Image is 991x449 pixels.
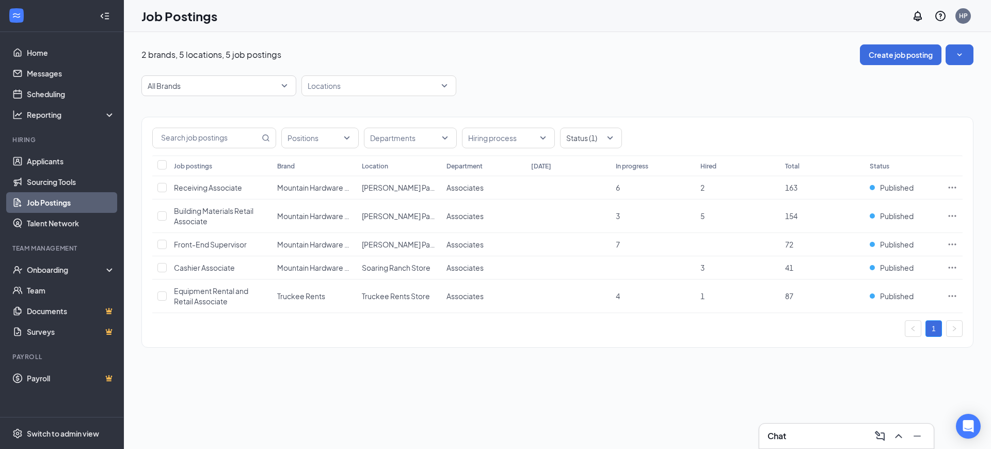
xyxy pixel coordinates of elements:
a: PayrollCrown [27,368,115,389]
span: Equipment Rental and Retail Associate [174,286,248,306]
span: Truckee Rents [277,291,325,301]
button: Create job posting [860,44,941,65]
td: Donner Pass Store [357,176,441,199]
li: 1 [925,320,942,337]
span: Published [880,182,914,193]
a: 1 [926,321,941,336]
span: [PERSON_NAME] Pass Store [362,183,457,192]
li: Next Page [946,320,963,337]
td: Mountain Hardware and Sports [272,176,357,199]
svg: Settings [12,428,23,439]
div: Payroll [12,352,113,361]
span: 6 [616,183,620,192]
span: 87 [785,291,793,301]
div: Team Management [12,244,113,253]
svg: ChevronUp [892,430,905,442]
div: Department [446,162,483,171]
th: [DATE] [526,156,611,176]
a: Team [27,280,115,301]
a: Job Postings [27,192,115,213]
span: Building Materials Retail Associate [174,206,253,226]
td: Soaring Ranch Store [357,256,441,280]
td: Truckee Rents [272,280,357,313]
span: Soaring Ranch Store [362,263,430,272]
span: 163 [785,183,797,192]
svg: Ellipses [947,182,957,193]
svg: Ellipses [947,211,957,221]
div: Open Intercom Messenger [956,414,981,439]
svg: UserCheck [12,265,23,275]
span: Associates [446,211,484,221]
span: [PERSON_NAME] Pass Store [362,211,457,221]
span: 4 [616,291,620,301]
div: Location [362,162,388,171]
span: Published [880,262,914,273]
button: ComposeMessage [872,428,888,444]
span: Cashier Associate [174,263,235,272]
span: Associates [446,240,484,249]
span: [PERSON_NAME] Pass Store [362,240,457,249]
th: Hired [695,156,780,176]
svg: Ellipses [947,262,957,273]
svg: ComposeMessage [874,430,886,442]
svg: Notifications [912,10,924,22]
svg: QuestionInfo [934,10,947,22]
a: Scheduling [27,84,115,104]
td: Associates [441,176,526,199]
div: Onboarding [27,265,106,275]
td: Donner Pass Store [357,233,441,256]
svg: Ellipses [947,291,957,301]
span: 7 [616,240,620,249]
a: Applicants [27,151,115,172]
a: SurveysCrown [27,321,115,342]
button: right [946,320,963,337]
span: 72 [785,240,793,249]
th: In progress [611,156,695,176]
th: Total [780,156,865,176]
button: Minimize [909,428,925,444]
td: Truckee Rents Store [357,280,441,313]
td: Mountain Hardware and Sports [272,256,357,280]
td: Associates [441,199,526,233]
button: ChevronUp [890,428,907,444]
span: 3 [700,263,705,272]
svg: Minimize [911,430,923,442]
span: 5 [700,211,705,221]
span: left [910,326,916,332]
span: Associates [446,291,484,301]
span: Associates [446,263,484,272]
a: Sourcing Tools [27,172,115,192]
span: 41 [785,263,793,272]
span: right [951,326,957,332]
span: Published [880,239,914,250]
span: 1 [700,291,705,301]
div: Reporting [27,110,116,120]
div: Hiring [12,135,113,144]
span: Mountain Hardware and Sports [277,211,381,221]
span: Published [880,211,914,221]
svg: Analysis [12,110,23,120]
span: Associates [446,183,484,192]
span: Mountain Hardware and Sports [277,183,381,192]
th: Status [865,156,942,176]
a: Messages [27,63,115,84]
svg: Collapse [100,11,110,21]
span: Truckee Rents Store [362,291,430,301]
td: Mountain Hardware and Sports [272,233,357,256]
li: Previous Page [905,320,921,337]
div: Switch to admin view [27,428,99,439]
p: 2 brands, 5 locations, 5 job postings [141,49,281,60]
span: Published [880,291,914,301]
button: left [905,320,921,337]
button: SmallChevronDown [946,44,973,65]
span: Mountain Hardware and Sports [277,240,381,249]
input: Search job postings [153,128,260,148]
a: DocumentsCrown [27,301,115,321]
td: Associates [441,233,526,256]
svg: WorkstreamLogo [11,10,22,21]
span: 2 [700,183,705,192]
td: Associates [441,256,526,280]
h1: Job Postings [141,7,217,25]
svg: Ellipses [947,239,957,250]
span: Mountain Hardware and Sports [277,263,381,272]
